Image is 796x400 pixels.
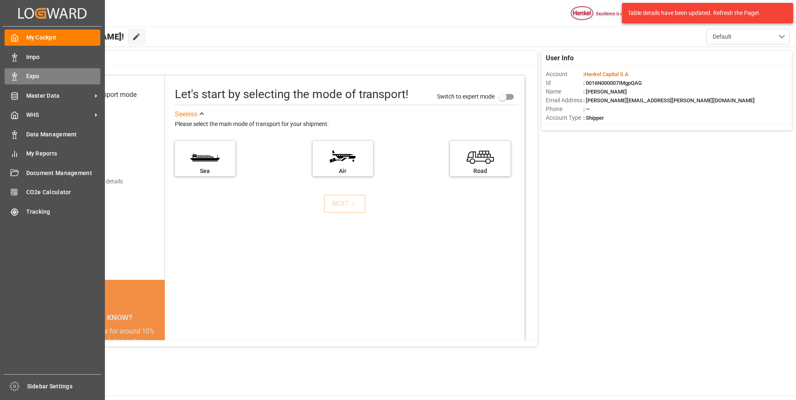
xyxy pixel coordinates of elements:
[5,30,100,46] a: My Cockpit
[546,79,583,87] span: Id
[583,80,642,86] span: : 0016N000007IMgpQAG
[706,29,790,44] button: open menu
[5,49,100,65] a: Impo
[26,91,92,100] span: Master Data
[546,87,583,96] span: Name
[26,72,101,81] span: Expo
[71,177,123,186] div: Add shipping details
[583,89,627,95] span: : [PERSON_NAME]
[5,68,100,84] a: Expo
[5,126,100,142] a: Data Management
[153,326,165,376] button: next slide / item
[546,70,583,79] span: Account
[583,115,604,121] span: : Shipper
[571,6,641,21] img: Henkel%20logo.jpg_1689854090.jpg
[713,32,731,41] span: Default
[5,203,100,220] a: Tracking
[437,93,495,99] span: Switch to expert mode
[583,106,590,112] span: : —
[5,165,100,181] a: Document Management
[26,169,101,178] span: Document Management
[26,33,101,42] span: My Cockpit
[26,111,92,119] span: WHS
[26,53,101,62] span: Impo
[628,9,781,17] div: Table details have been updated. Refresh the Page!.
[175,119,519,129] div: Please select the main mode of transport for your shipment.
[35,29,124,44] span: Hello [PERSON_NAME]!
[317,167,369,175] div: Air
[5,146,100,162] a: My Reports
[26,149,101,158] span: My Reports
[546,105,583,114] span: Phone
[324,195,366,213] button: NEXT
[5,184,100,200] a: CO2e Calculator
[546,96,583,105] span: Email Address
[26,188,101,197] span: CO2e Calculator
[27,382,102,391] span: Sidebar Settings
[175,109,197,119] div: See less
[332,199,358,209] div: NEXT
[546,114,583,122] span: Account Type
[454,167,506,175] div: Road
[179,167,231,175] div: Sea
[175,86,408,103] div: Let's start by selecting the mode of transport!
[26,207,101,216] span: Tracking
[585,71,629,77] span: Henkel Capital S.A
[546,53,574,63] span: User Info
[26,130,101,139] span: Data Management
[583,71,629,77] span: :
[583,97,755,104] span: : [PERSON_NAME][EMAIL_ADDRESS][PERSON_NAME][DOMAIN_NAME]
